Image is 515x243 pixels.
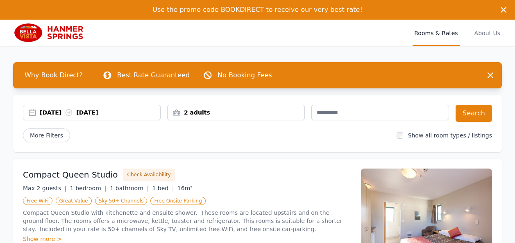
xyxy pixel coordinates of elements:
[23,197,52,205] span: Free WiFi
[150,197,205,205] span: Free Onsite Parking
[40,108,160,117] div: [DATE] [DATE]
[218,70,272,80] p: No Booking Fees
[23,185,67,191] span: Max 2 guests |
[23,235,351,243] div: Show more >
[123,169,175,181] button: Check Availability
[23,169,118,180] h3: Compact Queen Studio
[408,132,492,139] label: Show all room types / listings
[13,23,92,43] img: Bella Vista Hanmer Springs
[23,209,351,233] p: Compact Queen Studio with kitchenette and ensuite shower. These rooms are located upstairs and on...
[56,197,92,205] span: Great Value
[168,108,304,117] div: 2 adults
[117,70,190,80] p: Best Rate Guaranteed
[18,67,89,83] span: Why Book Direct?
[70,185,107,191] span: 1 bedroom |
[177,185,193,191] span: 16m²
[95,197,147,205] span: Sky 50+ Channels
[152,6,363,13] span: Use the promo code BOOKDIRECT to receive our very best rate!
[23,128,70,142] span: More Filters
[152,185,174,191] span: 1 bed |
[413,20,459,46] a: Rooms & Rates
[456,105,492,122] button: Search
[110,185,149,191] span: 1 bathroom |
[473,20,502,46] a: About Us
